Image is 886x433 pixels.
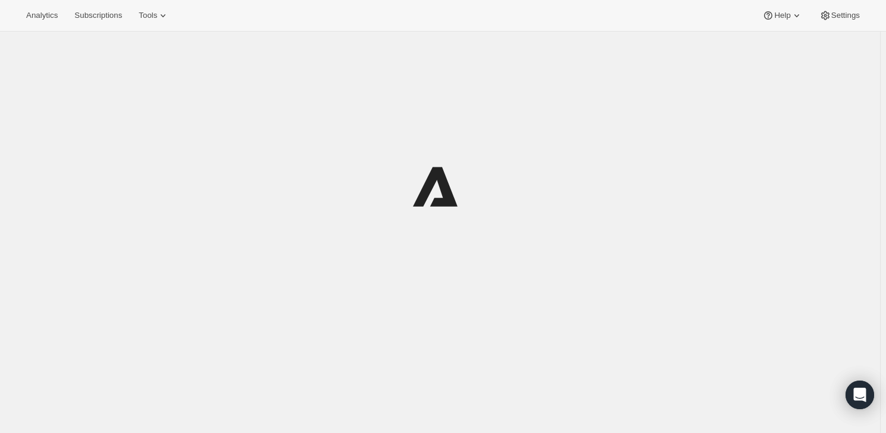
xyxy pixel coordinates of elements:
button: Analytics [19,7,65,24]
button: Tools [132,7,176,24]
span: Analytics [26,11,58,20]
div: Open Intercom Messenger [846,381,874,409]
button: Subscriptions [67,7,129,24]
button: Settings [812,7,867,24]
span: Subscriptions [74,11,122,20]
button: Help [755,7,809,24]
span: Tools [139,11,157,20]
span: Settings [831,11,860,20]
span: Help [774,11,790,20]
